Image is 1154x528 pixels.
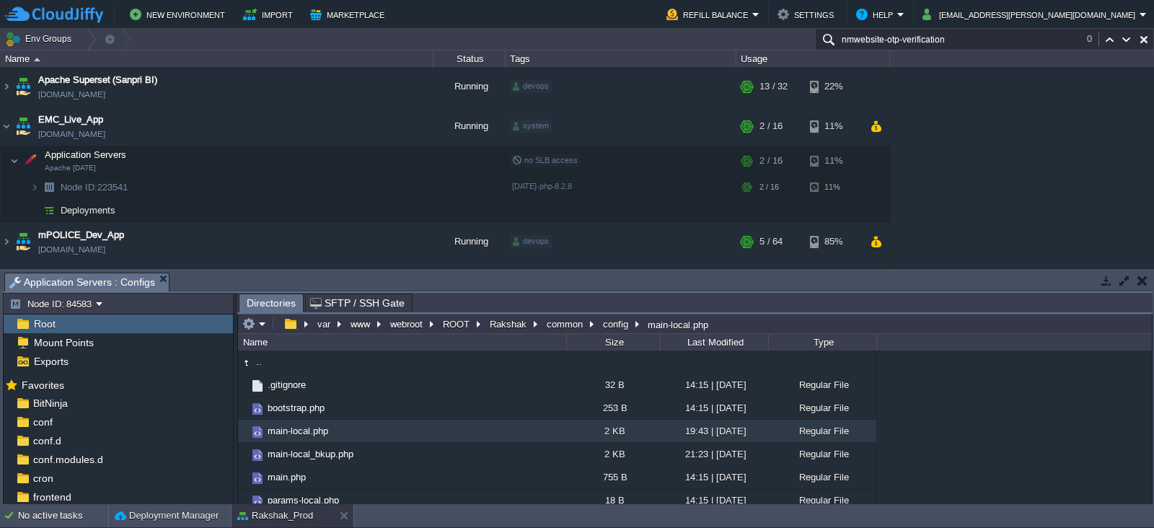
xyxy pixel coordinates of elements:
[510,235,552,248] div: devops
[566,466,660,488] div: 755 B
[265,471,308,483] a: main.php
[45,164,96,172] span: Apache [DATE]
[265,379,308,391] a: .gitignore
[38,228,124,242] span: mPOLICE_Dev_App
[660,420,768,442] div: 19:43 | [DATE]
[61,182,97,193] span: Node ID:
[30,176,39,198] img: AMDAwAAAACH5BAEAAAAALAAAAAABAAEAAAICRAEAOw==
[30,199,39,221] img: AMDAwAAAACH5BAEAAAAALAAAAAABAAEAAAICRAEAOw==
[1,107,12,146] img: AMDAwAAAACH5BAEAAAAALAAAAAABAAEAAAICRAEAOw==
[660,489,768,511] div: 14:15 | [DATE]
[19,379,66,391] a: Favorites
[30,472,56,485] a: cron
[1087,32,1099,46] div: 0
[238,374,250,396] img: AMDAwAAAACH5BAEAAAAALAAAAAABAAEAAAICRAEAOw==
[30,453,105,466] a: conf.modules.d
[768,397,876,419] div: Regular File
[566,443,660,465] div: 2 KB
[115,509,219,523] button: Deployment Manager
[433,262,506,301] div: Running
[759,107,783,146] div: 2 / 16
[250,493,265,509] img: AMDAwAAAACH5BAEAAAAALAAAAAABAAEAAAICRAEAOw==
[34,58,40,61] img: AMDAwAAAACH5BAEAAAAALAAAAAABAAEAAAICRAEAOw==
[545,317,586,330] button: common
[810,222,857,261] div: 85%
[488,317,530,330] button: Rakshak
[568,334,660,351] div: Size
[38,113,103,127] a: EMC_Live_App
[759,146,783,175] div: 2 / 16
[239,334,566,351] div: Name
[759,176,779,198] div: 2 / 16
[1,222,12,261] img: AMDAwAAAACH5BAEAAAAALAAAAAABAAEAAAICRAEAOw==
[5,6,103,24] img: CloudJiffy
[661,334,768,351] div: Last Modified
[810,107,857,146] div: 11%
[770,334,876,351] div: Type
[759,67,788,106] div: 13 / 32
[388,317,426,330] button: webroot
[768,466,876,488] div: Regular File
[254,356,264,368] a: ..
[250,424,265,440] img: AMDAwAAAACH5BAEAAAAALAAAAAABAAEAAAICRAEAOw==
[810,262,857,301] div: 57%
[922,6,1140,23] button: [EMAIL_ADDRESS][PERSON_NAME][DOMAIN_NAME]
[566,420,660,442] div: 2 KB
[238,420,250,442] img: AMDAwAAAACH5BAEAAAAALAAAAAABAAEAAAICRAEAOw==
[315,317,334,330] button: var
[566,397,660,419] div: 253 B
[31,336,96,349] a: Mount Points
[810,67,857,106] div: 22%
[1,67,12,106] img: AMDAwAAAACH5BAEAAAAALAAAAAABAAEAAAICRAEAOw==
[265,402,327,414] span: bootstrap.php
[59,181,130,193] a: Node ID:223541
[5,29,76,49] button: Env Groups
[250,378,265,394] img: AMDAwAAAACH5BAEAAAAALAAAAAABAAEAAAICRAEAOw==
[434,50,505,67] div: Status
[238,443,250,465] img: AMDAwAAAACH5BAEAAAAALAAAAAABAAEAAAICRAEAOw==
[512,156,578,164] span: no SLB access
[31,355,71,368] a: Exports
[441,317,473,330] button: ROOT
[30,397,70,410] span: BitNinja
[247,294,296,312] span: Directories
[38,87,105,102] a: [DOMAIN_NAME]
[130,6,229,23] button: New Environment
[601,317,632,330] button: config
[13,67,33,106] img: AMDAwAAAACH5BAEAAAAALAAAAAABAAEAAAICRAEAOw==
[238,466,250,488] img: AMDAwAAAACH5BAEAAAAALAAAAAABAAEAAAICRAEAOw==
[30,490,74,503] a: frontend
[310,294,405,312] span: SFTP / SSH Gate
[506,50,736,67] div: Tags
[38,127,105,141] a: [DOMAIN_NAME]
[9,273,155,291] span: Application Servers : Configs
[660,443,768,465] div: 21:23 | [DATE]
[39,176,59,198] img: AMDAwAAAACH5BAEAAAAALAAAAAABAAEAAAICRAEAOw==
[265,425,330,437] a: main-local.php
[566,374,660,396] div: 32 B
[433,222,506,261] div: Running
[778,6,838,23] button: Settings
[348,317,374,330] button: www
[59,204,118,216] a: Deployments
[30,415,55,428] span: conf
[13,222,33,261] img: AMDAwAAAACH5BAEAAAAALAAAAAABAAEAAAICRAEAOw==
[250,401,265,417] img: AMDAwAAAACH5BAEAAAAALAAAAAABAAEAAAICRAEAOw==
[265,448,356,460] a: main-local_bkup.php
[30,434,63,447] span: conf.d
[660,466,768,488] div: 14:15 | [DATE]
[566,489,660,511] div: 18 B
[433,107,506,146] div: Running
[59,181,130,193] span: 223541
[768,443,876,465] div: Regular File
